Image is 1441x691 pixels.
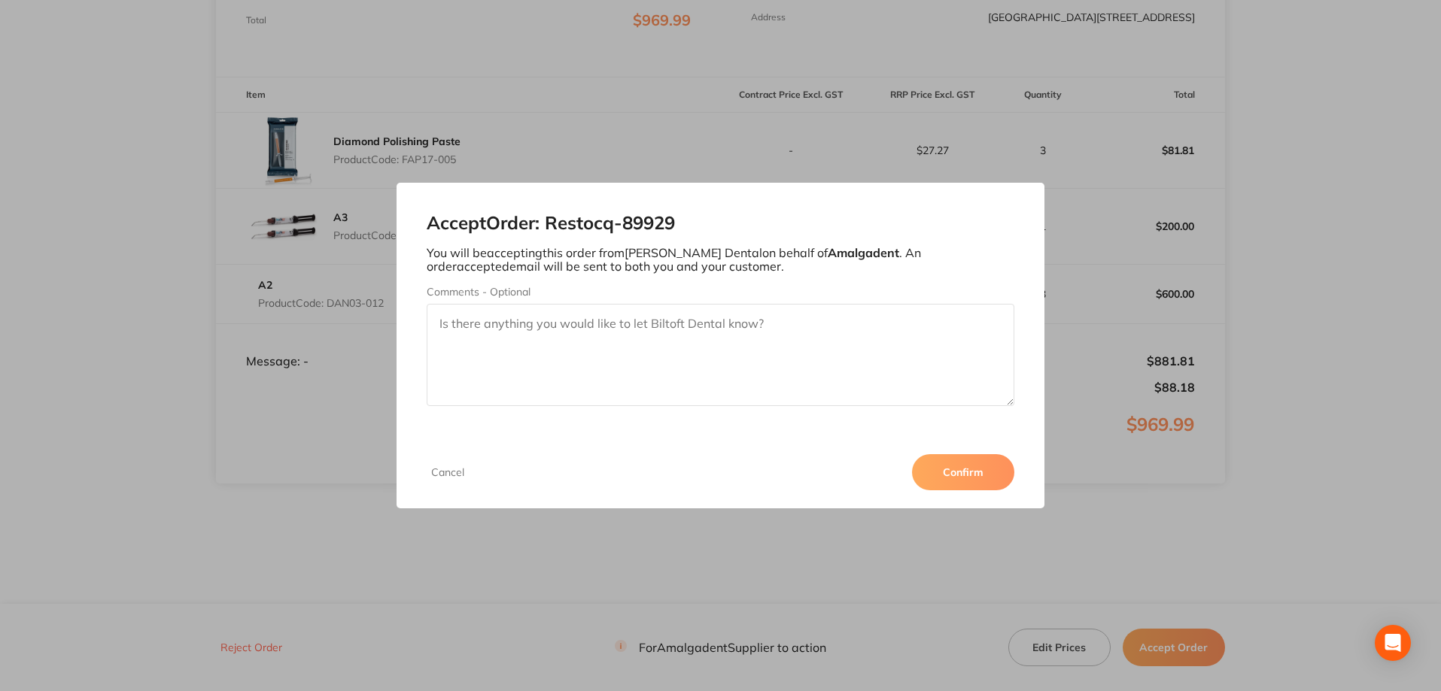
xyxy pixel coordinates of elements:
[427,286,1015,298] label: Comments - Optional
[427,213,1015,234] h2: Accept Order: Restocq- 89929
[427,465,469,479] button: Cancel
[427,246,1015,274] p: You will be accepting this order from [PERSON_NAME] Dental on behalf of . An order accepted email...
[1375,625,1411,661] div: Open Intercom Messenger
[912,454,1014,490] button: Confirm
[828,245,899,260] b: Amalgadent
